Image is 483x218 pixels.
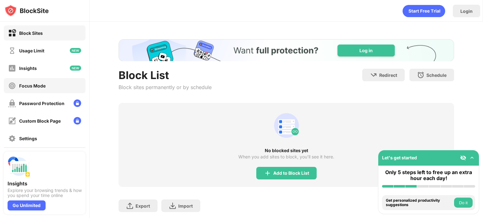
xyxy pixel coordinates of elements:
[70,66,81,71] img: new-icon.svg
[119,39,454,61] iframe: Banner
[8,180,82,187] div: Insights
[19,48,44,53] div: Usage Limit
[273,171,309,176] div: Add to Block List
[74,117,81,125] img: lock-menu.svg
[8,29,16,37] img: block-on.svg
[426,72,447,78] div: Schedule
[238,154,334,159] div: When you add sites to block, you’ll see it here.
[382,169,475,181] div: Only 5 steps left to free up an extra hour each day!
[119,84,212,90] div: Block sites permanently or by schedule
[460,155,466,161] img: eye-not-visible.svg
[382,155,417,160] div: Let's get started
[271,110,302,141] div: animation
[8,200,46,210] div: Go Unlimited
[8,188,82,198] div: Explore your browsing trends & how you spend your time online
[119,69,212,82] div: Block List
[19,101,64,106] div: Password Protection
[402,5,445,17] div: animation
[19,118,61,124] div: Custom Block Page
[454,198,473,208] button: Do it
[19,136,37,141] div: Settings
[8,99,16,107] img: password-protection-off.svg
[8,82,16,90] img: focus-off.svg
[70,48,81,53] img: new-icon.svg
[8,47,16,55] img: time-usage-off.svg
[74,99,81,107] img: lock-menu.svg
[379,72,397,78] div: Redirect
[178,203,193,209] div: Import
[460,8,473,14] div: Login
[19,66,37,71] div: Insights
[136,203,150,209] div: Export
[19,83,46,88] div: Focus Mode
[119,148,454,153] div: No blocked sites yet
[8,135,16,142] img: settings-off.svg
[8,155,30,178] img: push-insights.svg
[8,117,16,125] img: customize-block-page-off.svg
[19,30,43,36] div: Block Sites
[469,155,475,161] img: omni-setup-toggle.svg
[4,4,49,17] img: logo-blocksite.svg
[8,64,16,72] img: insights-off.svg
[386,198,452,207] div: Get personalized productivity suggestions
